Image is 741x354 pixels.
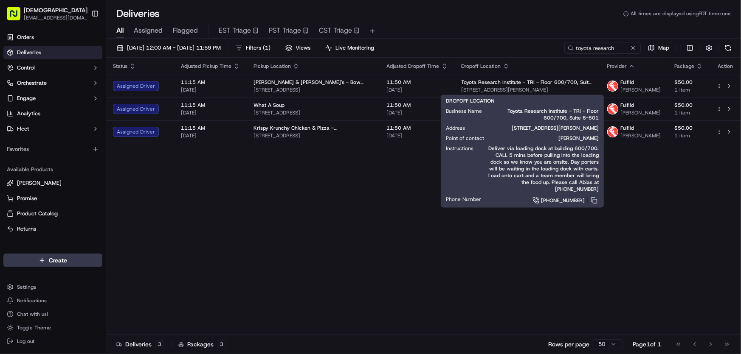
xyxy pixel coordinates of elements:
[181,125,240,131] span: 11:15 AM
[29,81,139,89] div: Start new chat
[446,98,494,104] span: DROPOFF LOCATION
[462,79,593,86] span: Toyota Research Institute - TRI - Floor 600/700, Suite 6-501
[620,132,661,139] span: [PERSON_NAME]
[5,120,68,135] a: 📗Knowledge Base
[3,107,102,120] a: Analytics
[462,63,501,70] span: Dropoff Location
[387,109,448,116] span: [DATE]
[446,108,482,114] span: Business Name
[8,124,15,131] div: 📗
[446,145,473,152] span: Instructions
[254,132,373,139] span: [STREET_ADDRESS]
[254,79,373,86] span: [PERSON_NAME] & [PERSON_NAME]'s - Bow Market
[3,207,102,220] button: Product Catalog
[254,86,373,93] span: [STREET_ADDRESS]
[387,79,448,86] span: 11:50 AM
[3,31,102,44] a: Orders
[319,25,352,36] span: CST Triage
[722,42,734,54] button: Refresh
[17,79,47,87] span: Orchestrate
[254,63,291,70] span: Pickup Location
[3,192,102,205] button: Promise
[3,322,102,334] button: Toggle Theme
[607,126,618,137] img: profile_Fulflld_OnFleet_Thistle_SF.png
[254,125,373,131] span: Krispy Krunchy Chicken & Pizza - [GEOGRAPHIC_DATA]
[462,86,593,93] span: [STREET_ADDRESS][PERSON_NAME]
[17,225,36,233] span: Returns
[564,42,641,54] input: Type to search
[181,109,240,116] span: [DATE]
[674,63,694,70] span: Package
[498,135,599,142] span: [PERSON_NAME]
[269,25,301,36] span: PST Triage
[607,81,618,92] img: profile_Fulflld_OnFleet_Thistle_SF.png
[181,79,240,86] span: 11:15 AM
[68,120,140,135] a: 💻API Documentation
[17,297,47,304] span: Notifications
[29,89,107,96] div: We're available if you need us!
[674,102,703,109] span: $50.00
[17,179,62,187] span: [PERSON_NAME]
[446,135,484,142] span: Point of contact
[3,142,102,156] div: Favorites
[479,125,599,131] span: [STREET_ADDRESS][PERSON_NAME]
[3,308,102,320] button: Chat with us!
[8,34,155,47] p: Welcome 👋
[22,55,153,64] input: Got a question? Start typing here...
[17,195,37,202] span: Promise
[674,132,703,139] span: 1 item
[3,92,102,105] button: Engage
[620,102,634,109] span: Fulflld
[125,340,152,348] span: Deliveries
[17,338,34,345] span: Log out
[219,25,251,36] span: EST Triage
[620,79,634,86] span: Fulflld
[495,196,599,205] a: [PHONE_NUMBER]
[3,222,102,236] button: Returns
[631,10,731,17] span: All times are displayed using EDT timezone
[7,225,99,233] a: Returns
[674,125,703,131] span: $50.00
[232,42,274,54] button: Filters(1)
[7,179,99,187] a: [PERSON_NAME]
[17,210,58,217] span: Product Catalog
[3,176,102,190] button: [PERSON_NAME]
[3,163,102,176] div: Available Products
[487,145,599,192] span: Deliver via loading dock at building 600/700. CALL 5 mins before pulling into the loading dock so...
[134,25,163,36] span: Assigned
[187,340,214,348] span: Packages
[155,340,164,348] div: 3
[620,86,661,93] span: [PERSON_NAME]
[296,44,310,52] span: Views
[387,86,448,93] span: [DATE]
[24,6,87,14] button: [DEMOGRAPHIC_DATA]
[116,25,124,36] span: All
[116,7,160,20] h1: Deliveries
[17,95,36,102] span: Engage
[263,44,270,52] span: ( 1 )
[217,340,226,348] div: 3
[8,81,24,96] img: 1736555255976-a54dd68f-1ca7-489b-9aae-adbdc363a1c4
[246,44,270,52] span: Filters
[17,49,41,56] span: Deliveries
[3,254,102,267] button: Create
[548,340,589,348] p: Rows per page
[282,42,314,54] button: Views
[80,123,136,131] span: API Documentation
[181,132,240,139] span: [DATE]
[144,84,155,94] button: Start new chat
[17,125,29,133] span: Fleet
[113,42,225,54] button: [DATE] 12:00 AM - [DATE] 11:59 PM
[620,125,634,131] span: Fulflld
[674,79,703,86] span: $50.00
[387,102,448,109] span: 11:50 AM
[3,46,102,59] a: Deliveries
[254,102,285,109] span: What A Soup
[716,63,734,70] div: Action
[72,124,79,131] div: 💻
[60,143,103,150] a: Powered byPylon
[446,125,465,131] span: Address
[85,144,103,150] span: Pylon
[49,256,67,265] span: Create
[17,311,48,318] span: Chat with us!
